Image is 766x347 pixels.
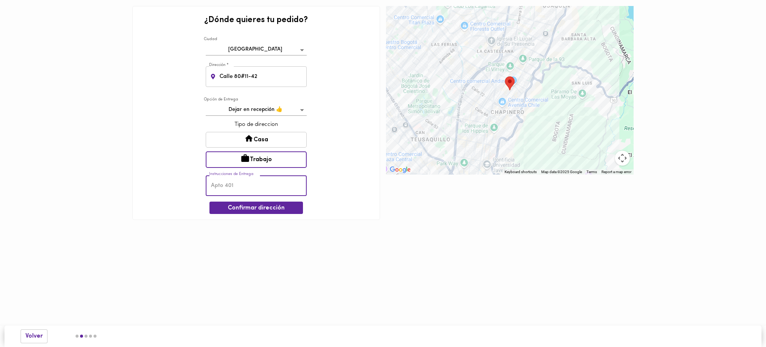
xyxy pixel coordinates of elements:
input: Calle 92 # 16-11 [218,66,307,87]
span: Map data ©2025 Google [541,170,582,174]
iframe: Messagebird Livechat Widget [723,304,759,340]
button: Trabajo [206,151,307,168]
button: Map camera controls [615,151,630,166]
span: Volver [25,333,43,340]
span: Confirmar dirección [215,205,297,212]
button: Confirmar dirección [209,202,303,214]
div: Dejar en recepción 👍 [206,104,307,116]
a: Open this area in Google Maps (opens a new window) [388,165,413,175]
label: Opción de Entrega [204,97,238,102]
button: Casa [206,132,307,148]
button: Keyboard shortcuts [505,169,537,175]
button: Volver [21,329,48,343]
img: Google [388,165,413,175]
a: Report a map error [601,170,631,174]
a: Terms [586,170,597,174]
label: Ciudad [204,37,217,42]
p: Tipo de direccion [206,121,307,129]
div: Tu dirección [505,76,515,90]
h2: ¿Dónde quieres tu pedido? [204,16,308,25]
div: [GEOGRAPHIC_DATA] [206,44,307,55]
input: Apto 401 [206,175,307,196]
